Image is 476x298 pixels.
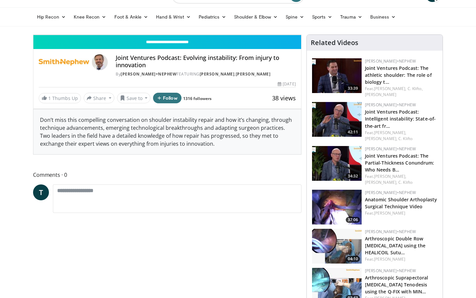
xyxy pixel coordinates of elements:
[365,274,428,295] a: Arthroscopic Suprapectoral [MEDICAL_DATA] Tenodesis using the Q-FIX with MIN…
[312,190,362,224] a: 37:06
[312,146,362,181] img: 5807bf09-abca-4062-84b7-711dbcc3ea56.150x105_q85_crop-smart_upscale.jpg
[346,173,360,179] span: 34:32
[200,71,235,77] a: [PERSON_NAME]
[365,65,432,85] a: Joint Ventures Podcast: The athletic shoulder: The role of biology t…
[365,153,434,173] a: Joint Ventures Podcast: The Partial-Thickness Conundrum: Who Needs B…
[346,129,360,135] span: 42:11
[365,190,416,195] a: [PERSON_NAME]+Nephew
[308,10,337,24] a: Sports
[312,190,362,224] img: 4ad8d6c8-ee64-4599-baa1-cc9db944930a.150x105_q85_crop-smart_upscale.jpg
[408,86,423,91] a: C. Klifto,
[365,102,416,108] a: [PERSON_NAME]+Nephew
[374,130,406,135] a: [PERSON_NAME],
[374,86,406,91] a: [PERSON_NAME],
[346,256,360,262] span: 04:10
[365,130,437,142] div: Feat.
[153,93,181,103] button: Follow
[282,10,308,24] a: Spine
[312,146,362,181] a: 34:32
[278,81,296,87] div: [DATE]
[398,179,413,185] a: C. Klifto
[366,10,400,24] a: Business
[365,58,416,64] a: [PERSON_NAME]+Nephew
[312,229,362,264] a: 04:10
[117,93,151,103] button: Save to
[336,10,366,24] a: Trauma
[365,229,416,234] a: [PERSON_NAME]+Nephew
[70,10,110,24] a: Knee Recon
[195,10,230,24] a: Pediatrics
[33,184,49,200] a: T
[230,10,282,24] a: Shoulder & Elbow
[33,109,301,154] div: Don’t miss this compelling conversation on shoulder instability repair and how it’s changing, thr...
[183,96,212,101] a: 1316 followers
[365,92,396,97] a: [PERSON_NAME]
[365,146,416,152] a: [PERSON_NAME]+Nephew
[39,54,89,70] img: Smith+Nephew
[121,71,177,77] a: [PERSON_NAME]+Nephew
[365,109,436,129] a: Joint Ventures Podcast: Intelligent instability: State-of-the-art fr…
[398,136,413,141] a: C. Klifto
[374,174,406,179] a: [PERSON_NAME],
[374,256,405,262] a: [PERSON_NAME]
[311,39,358,47] h4: Related Videos
[110,10,152,24] a: Foot & Ankle
[365,235,425,256] a: Arthroscopic Double Row [MEDICAL_DATA] using the HEALICOIL Sutu…
[365,268,416,273] a: [PERSON_NAME]+Nephew
[116,54,296,69] h4: Joint Ventures Podcast: Evolving instability: From injury to innovation
[33,171,301,179] span: Comments 0
[365,179,397,185] a: [PERSON_NAME],
[236,71,271,77] a: [PERSON_NAME]
[365,256,437,262] div: Feat.
[312,58,362,93] img: f5a36523-4014-4b26-ba0a-1980c1b51253.150x105_q85_crop-smart_upscale.jpg
[312,102,362,137] img: 68fb0319-defd-40d2-9a59-ac066b7d8959.150x105_q85_crop-smart_upscale.jpg
[39,93,81,103] a: 1 Thumbs Up
[346,217,360,223] span: 37:06
[365,210,437,216] div: Feat.
[48,95,51,101] span: 1
[116,71,296,77] div: By FEATURING ,
[365,196,437,210] a: Anatomic Shoulder Arthoplasty Surgical Technique Video
[374,210,405,216] a: [PERSON_NAME]
[365,174,437,185] div: Feat.
[312,229,362,264] img: 345ce7d3-2add-4b96-8847-ea7888355abc.150x105_q85_crop-smart_upscale.jpg
[152,10,195,24] a: Hand & Wrist
[312,102,362,137] a: 42:11
[365,136,397,141] a: [PERSON_NAME],
[312,58,362,93] a: 33:39
[272,94,296,102] span: 38 views
[346,85,360,91] span: 33:39
[92,54,108,70] img: Avatar
[365,86,437,98] div: Feat.
[84,93,114,103] button: Share
[33,10,70,24] a: Hip Recon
